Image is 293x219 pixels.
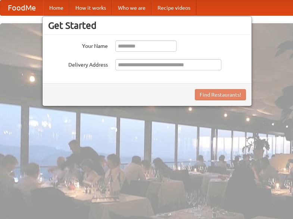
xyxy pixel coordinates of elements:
[48,40,108,50] label: Your Name
[48,20,246,31] h3: Get Started
[195,89,246,100] button: Find Restaurants!
[48,59,108,69] label: Delivery Address
[43,0,69,15] a: Home
[0,0,43,15] a: FoodMe
[152,0,196,15] a: Recipe videos
[69,0,112,15] a: How it works
[112,0,152,15] a: Who we are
